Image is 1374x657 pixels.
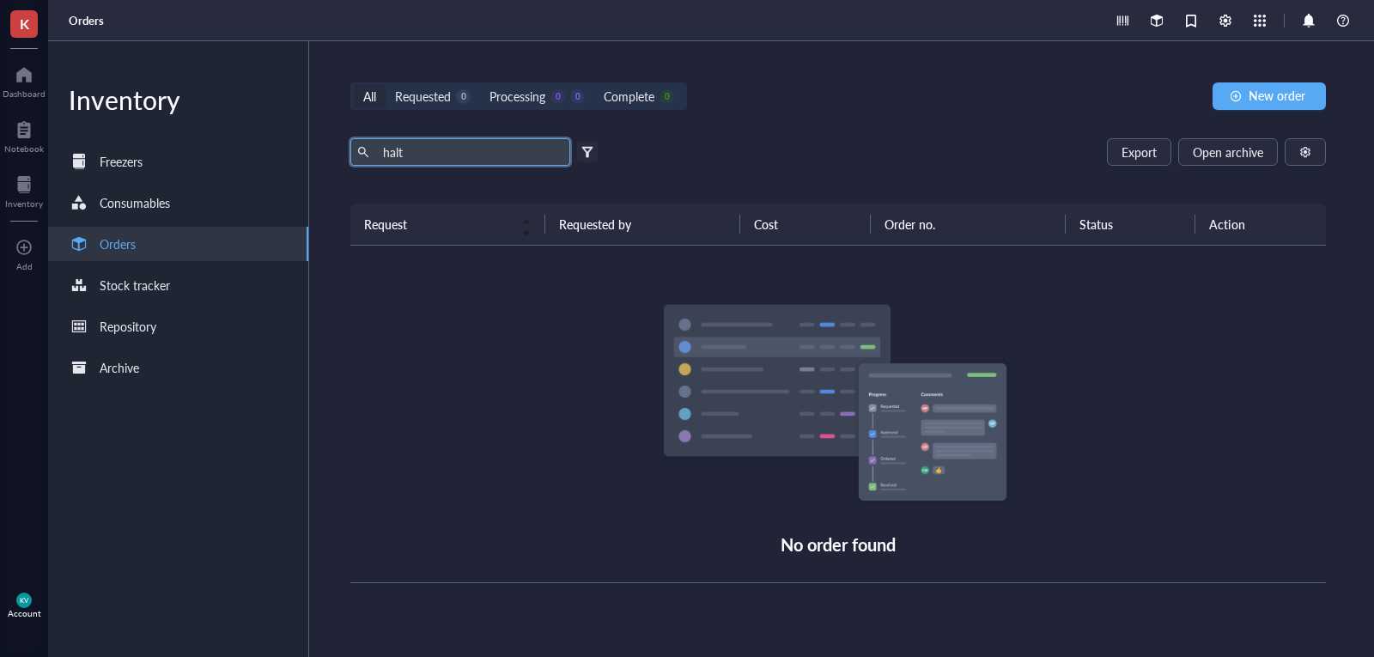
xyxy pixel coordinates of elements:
a: Notebook [4,116,44,154]
th: Request [350,204,545,245]
div: Notebook [4,143,44,154]
div: Account [8,608,41,618]
div: Inventory [48,82,308,117]
div: segmented control [350,82,687,110]
th: Action [1195,204,1326,245]
div: 0 [660,89,674,104]
span: K [20,13,29,34]
div: Freezers [100,152,143,171]
input: Find orders in table [376,139,563,165]
div: Dashboard [3,88,46,99]
div: No order found [781,531,897,558]
div: Consumables [100,193,170,212]
div: Repository [100,317,156,336]
a: Inventory [5,171,43,209]
div: 0 [570,89,585,104]
th: Cost [740,204,870,245]
span: Export [1122,145,1157,159]
div: Add [16,261,33,271]
span: New order [1249,88,1305,102]
div: Complete [604,87,654,106]
div: Orders [100,234,136,253]
a: Stock tracker [48,268,308,302]
a: Dashboard [3,61,46,99]
button: New order [1213,82,1326,110]
div: Requested [395,87,451,106]
div: 0 [456,89,471,104]
img: Empty state [662,304,1014,510]
th: Requested by [545,204,740,245]
div: All [363,87,376,106]
a: Orders [69,13,107,28]
th: Order no. [871,204,1066,245]
a: Repository [48,309,308,344]
a: Orders [48,227,308,261]
div: 0 [550,89,565,104]
div: Processing [489,87,545,106]
span: KV [20,596,29,604]
a: Consumables [48,186,308,220]
span: Request [364,215,511,234]
a: Freezers [48,144,308,179]
button: Open archive [1178,138,1278,166]
div: Stock tracker [100,276,170,295]
div: Inventory [5,198,43,209]
a: Archive [48,350,308,385]
span: Open archive [1193,145,1263,159]
th: Status [1066,204,1195,245]
div: Archive [100,358,139,377]
button: Export [1107,138,1171,166]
